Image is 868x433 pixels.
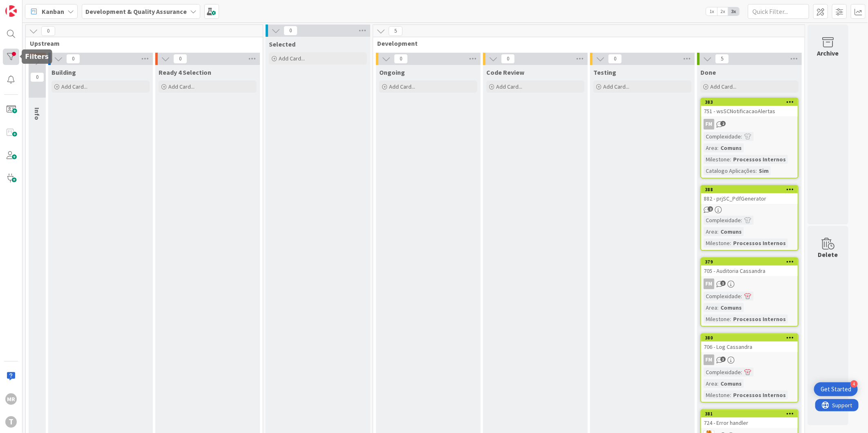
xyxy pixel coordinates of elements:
[704,355,714,365] div: FM
[30,39,253,47] span: Upstream
[41,26,55,36] span: 0
[730,239,731,248] span: :
[705,259,798,265] div: 379
[741,132,742,141] span: :
[701,119,798,129] div: FM
[701,266,798,276] div: 705 - Auditoria Cassandra
[730,391,731,400] span: :
[731,315,788,324] div: Processos Internos
[701,410,798,417] div: 381
[30,72,44,82] span: 0
[168,83,195,90] span: Add Card...
[704,315,730,324] div: Milestone
[701,258,798,276] div: 379705 - Auditoria Cassandra
[17,1,37,11] span: Support
[704,143,717,152] div: Area
[701,334,798,352] div: 380706 - Log Cassandra
[279,55,305,62] span: Add Card...
[704,368,741,377] div: Complexidade
[66,54,80,64] span: 0
[708,206,713,212] span: 2
[715,54,729,64] span: 5
[717,7,728,16] span: 2x
[701,417,798,428] div: 724 - Error handler
[705,335,798,341] div: 380
[741,216,742,225] span: :
[5,393,17,405] div: MR
[757,166,771,175] div: Sim
[717,303,718,312] span: :
[704,227,717,236] div: Area
[701,410,798,428] div: 381724 - Error handler
[701,334,798,341] div: 380
[705,99,798,105] div: 383
[704,279,714,289] div: FM
[818,250,838,259] div: Delete
[704,239,730,248] div: Milestone
[593,68,616,76] span: Testing
[701,279,798,289] div: FM
[704,119,714,129] div: FM
[159,68,211,76] span: Ready 4 Selection
[377,39,794,47] span: Development
[720,357,726,362] span: 3
[704,292,741,301] div: Complexidade
[731,155,788,164] div: Processos Internos
[61,83,87,90] span: Add Card...
[701,193,798,204] div: 882 - prjSC_PdfGenerator
[717,143,718,152] span: :
[704,132,741,141] div: Complexidade
[5,5,17,17] img: Visit kanbanzone.com
[701,258,798,266] div: 379
[5,416,17,428] div: T
[701,186,798,204] div: 388882 - prjSC_PdfGenerator
[701,186,798,193] div: 388
[603,83,629,90] span: Add Card...
[705,411,798,417] div: 381
[700,68,716,76] span: Done
[817,48,839,58] div: Archive
[718,227,744,236] div: Comuns
[730,315,731,324] span: :
[701,98,798,106] div: 383
[85,7,187,16] b: Development & Quality Assurance
[394,54,408,64] span: 0
[486,68,524,76] span: Code Review
[720,281,726,286] span: 3
[720,121,726,126] span: 2
[731,239,788,248] div: Processos Internos
[701,341,798,352] div: 706 - Log Cassandra
[496,83,522,90] span: Add Card...
[821,385,851,393] div: Get Started
[850,380,858,388] div: 4
[748,4,809,19] input: Quick Filter...
[42,7,64,16] span: Kanban
[389,83,415,90] span: Add Card...
[814,382,858,396] div: Open Get Started checklist, remaining modules: 4
[728,7,739,16] span: 3x
[741,368,742,377] span: :
[173,54,187,64] span: 0
[704,155,730,164] div: Milestone
[284,26,298,36] span: 0
[704,391,730,400] div: Milestone
[269,40,295,48] span: Selected
[501,54,515,64] span: 0
[701,98,798,116] div: 383751 - wsSCNotificacaoAlertas
[389,26,403,36] span: 5
[25,53,49,60] h5: Filters
[718,143,744,152] div: Comuns
[704,379,717,388] div: Area
[379,68,405,76] span: Ongoing
[608,54,622,64] span: 0
[717,379,718,388] span: :
[731,391,788,400] div: Processos Internos
[741,292,742,301] span: :
[730,155,731,164] span: :
[705,187,798,192] div: 388
[701,106,798,116] div: 751 - wsSCNotificacaoAlertas
[718,379,744,388] div: Comuns
[717,227,718,236] span: :
[51,68,76,76] span: Building
[718,303,744,312] div: Comuns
